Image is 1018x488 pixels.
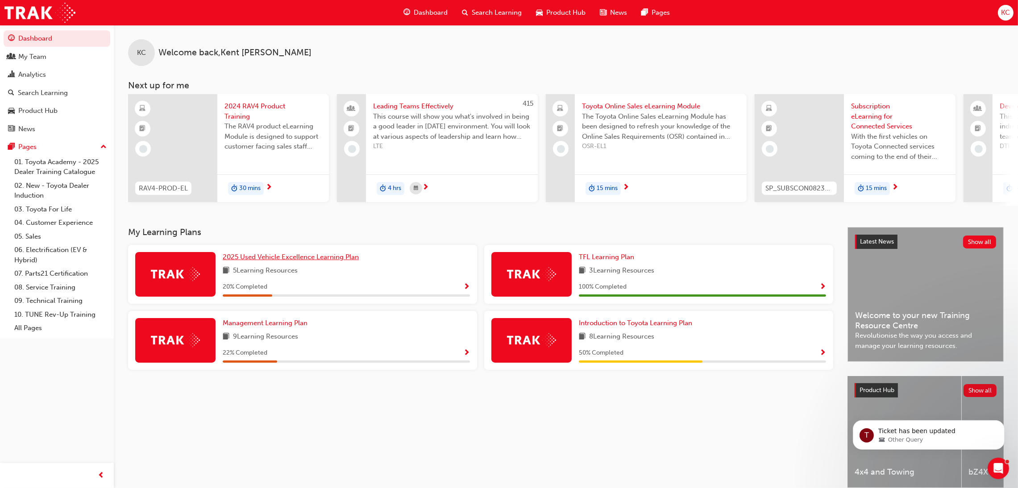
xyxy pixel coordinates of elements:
span: 15 mins [597,183,618,194]
a: 01. Toyota Academy - 2025 Dealer Training Catalogue [11,155,110,179]
span: book-icon [223,331,229,343]
img: Trak [507,333,556,347]
span: up-icon [100,141,107,153]
span: learningRecordVerb_NONE-icon [975,145,983,153]
span: duration-icon [380,183,386,194]
span: pages-icon [8,143,15,151]
a: search-iconSearch Learning [455,4,529,22]
button: KC [998,5,1014,21]
a: Product Hub [4,103,110,119]
div: Pages [18,142,37,152]
span: Show Progress [819,283,826,291]
span: KC [1001,8,1010,18]
a: car-iconProduct Hub [529,4,593,22]
span: next-icon [623,184,629,192]
a: Product HubShow all [855,383,997,397]
a: Trak [4,3,75,23]
span: car-icon [536,7,543,18]
span: Revolutionise the way you access and manage your learning resources. [855,331,996,351]
a: Toyota Online Sales eLearning ModuleThe Toyota Online Sales eLearning Module has been designed to... [546,94,747,202]
span: search-icon [8,89,14,97]
span: laptop-icon [557,103,564,115]
img: Trak [151,267,200,281]
span: learningRecordVerb_NONE-icon [139,145,147,153]
a: TFL Learning Plan [579,252,638,262]
span: This course will show you what's involved in being a good leader in [DATE] environment. You will ... [373,112,531,142]
a: 03. Toyota For Life [11,203,110,216]
span: Latest News [860,238,894,245]
button: Pages [4,139,110,155]
a: Dashboard [4,30,110,47]
button: Show all [964,384,997,397]
span: duration-icon [1006,183,1013,194]
span: Toyota Online Sales eLearning Module [582,101,740,112]
span: Show Progress [819,349,826,357]
span: LTE [373,141,531,152]
span: Introduction to Toyota Learning Plan [579,319,692,327]
a: 10. TUNE Rev-Up Training [11,308,110,322]
span: KC [137,48,146,58]
span: 2025 Used Vehicle Excellence Learning Plan [223,253,359,261]
a: 2025 Used Vehicle Excellence Learning Plan [223,252,362,262]
iframe: Intercom notifications message [839,401,1018,464]
h3: My Learning Plans [128,227,833,237]
span: booktick-icon [349,123,355,135]
span: chart-icon [8,71,15,79]
div: Search Learning [18,88,68,98]
button: DashboardMy TeamAnalyticsSearch LearningProduct HubNews [4,29,110,139]
span: prev-icon [98,470,105,481]
a: 09. Technical Training [11,294,110,308]
span: 5 Learning Resources [233,265,298,277]
span: learningResourceType_ELEARNING-icon [140,103,146,115]
span: news-icon [600,7,607,18]
span: Product Hub [546,8,586,18]
span: next-icon [266,184,272,192]
span: pages-icon [641,7,648,18]
span: 8 Learning Resources [589,331,654,343]
span: SP_SUBSCON0823_EL [765,183,833,194]
span: car-icon [8,107,15,115]
span: booktick-icon [766,123,773,135]
img: Trak [151,333,200,347]
a: 04. Customer Experience [11,216,110,230]
span: Leading Teams Effectively [373,101,531,112]
h3: Next up for me [114,80,1018,91]
span: RAV4-PROD-EL [139,183,188,194]
a: SP_SUBSCON0823_ELSubscription eLearning for Connected ServicesWith the first vehicles on Toyota C... [755,94,956,202]
span: 50 % Completed [579,348,623,358]
span: 3 Learning Resources [589,265,654,277]
a: 08. Service Training [11,281,110,294]
span: Pages [652,8,670,18]
span: News [610,8,627,18]
span: Dashboard [414,8,448,18]
div: News [18,124,35,134]
iframe: Intercom live chat [988,458,1009,479]
span: people-icon [8,53,15,61]
span: news-icon [8,125,15,133]
button: Show Progress [819,281,826,293]
span: 415 [523,99,533,108]
span: guage-icon [403,7,410,18]
button: Show Progress [463,347,470,359]
div: My Team [18,52,46,62]
a: Analytics [4,66,110,83]
span: The RAV4 product eLearning Module is designed to support customer facing sales staff with introdu... [224,121,322,152]
span: people-icon [349,103,355,115]
span: 100 % Completed [579,282,627,292]
button: Show all [963,236,997,248]
div: Analytics [18,70,46,80]
span: Management Learning Plan [223,319,307,327]
a: Management Learning Plan [223,318,311,328]
span: 20 % Completed [223,282,267,292]
span: learningResourceType_ELEARNING-icon [766,103,773,115]
a: Latest NewsShow all [855,235,996,249]
a: My Team [4,49,110,65]
span: 30 mins [239,183,261,194]
a: Search Learning [4,85,110,101]
span: booktick-icon [557,123,564,135]
span: learningRecordVerb_NONE-icon [557,145,565,153]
